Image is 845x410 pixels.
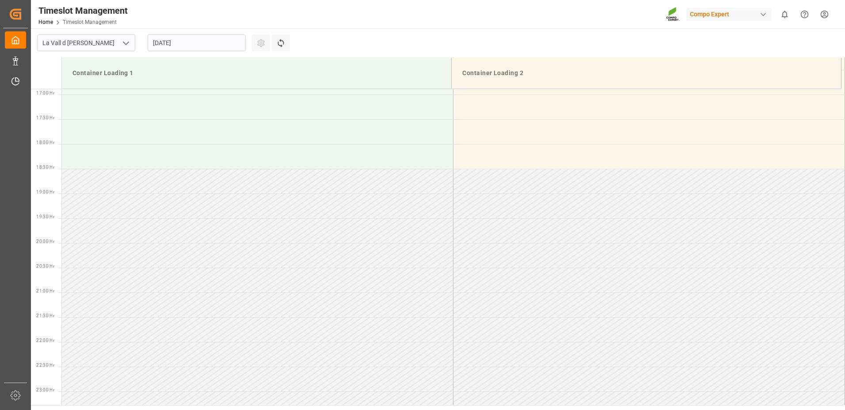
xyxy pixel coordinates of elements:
[36,338,54,343] span: 22:00 Hr
[38,19,53,25] a: Home
[36,214,54,219] span: 19:30 Hr
[37,34,135,51] input: Type to search/select
[36,289,54,293] span: 21:00 Hr
[36,313,54,318] span: 21:30 Hr
[775,4,795,24] button: show 0 new notifications
[36,115,54,120] span: 17:30 Hr
[36,91,54,95] span: 17:00 Hr
[36,363,54,368] span: 22:30 Hr
[69,65,444,81] div: Container Loading 1
[795,4,815,24] button: Help Center
[36,140,54,145] span: 18:00 Hr
[119,36,132,50] button: open menu
[666,7,680,22] img: Screenshot%202023-09-29%20at%2010.02.21.png_1712312052.png
[148,34,246,51] input: DD.MM.YYYY
[36,239,54,244] span: 20:00 Hr
[36,264,54,269] span: 20:30 Hr
[38,4,128,17] div: Timeslot Management
[686,6,775,23] button: Compo Expert
[36,190,54,194] span: 19:00 Hr
[36,165,54,170] span: 18:30 Hr
[686,8,771,21] div: Compo Expert
[459,65,834,81] div: Container Loading 2
[36,387,54,392] span: 23:00 Hr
